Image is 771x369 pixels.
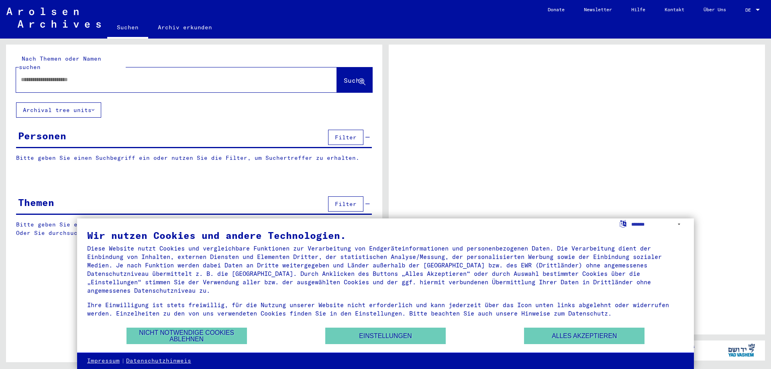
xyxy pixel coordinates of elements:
a: Suchen [107,18,148,39]
span: Filter [335,200,357,208]
a: Archiv erkunden [148,18,222,37]
p: Bitte geben Sie einen Suchbegriff ein oder nutzen Sie die Filter, um Suchertreffer zu erhalten. [16,154,372,162]
select: Sprache auswählen [631,218,684,230]
button: Nicht notwendige Cookies ablehnen [126,328,247,344]
div: Wir nutzen Cookies und andere Technologien. [87,230,684,240]
mat-label: Nach Themen oder Namen suchen [19,55,101,71]
div: Diese Website nutzt Cookies und vergleichbare Funktionen zur Verarbeitung von Endgeräteinformatio... [87,244,684,295]
button: Filter [328,130,363,145]
button: Suche [337,67,372,92]
a: Datenschutzhinweis [126,357,191,365]
div: Personen [18,128,66,143]
span: Filter [335,134,357,141]
img: Arolsen_neg.svg [6,8,101,28]
span: Suche [344,76,364,84]
a: Impressum [87,357,120,365]
img: yv_logo.png [726,340,757,360]
div: Ihre Einwilligung ist stets freiwillig, für die Nutzung unserer Website nicht erforderlich und ka... [87,301,684,318]
label: Sprache auswählen [619,220,627,227]
button: Archival tree units [16,102,101,118]
button: Alles akzeptieren [524,328,645,344]
p: Bitte geben Sie einen Suchbegriff ein oder nutzen Sie die Filter, um Suchertreffer zu erhalten. O... [16,220,372,237]
span: DE [745,7,754,13]
button: Filter [328,196,363,212]
div: Themen [18,195,54,210]
button: Einstellungen [325,328,446,344]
